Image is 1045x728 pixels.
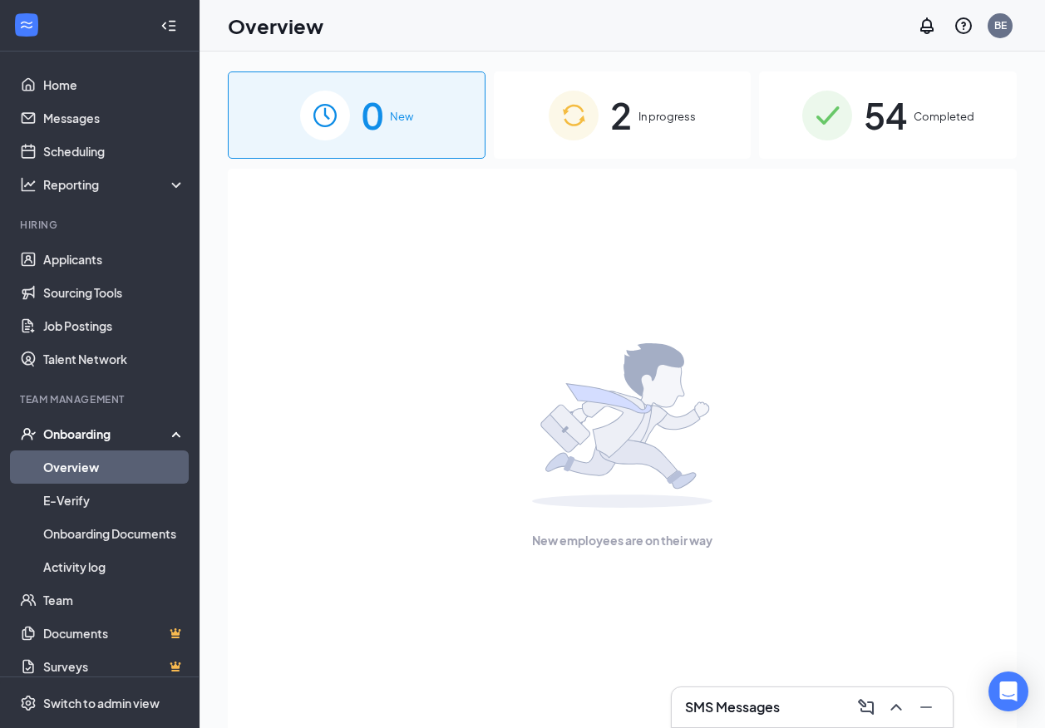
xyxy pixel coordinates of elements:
svg: Settings [20,695,37,711]
svg: Analysis [20,176,37,193]
h3: SMS Messages [685,698,780,716]
span: Completed [914,108,974,125]
a: Scheduling [43,135,185,168]
svg: Collapse [160,17,177,34]
span: 54 [864,86,907,144]
div: Onboarding [43,425,171,442]
span: 0 [362,86,383,144]
div: Team Management [20,392,182,406]
a: DocumentsCrown [43,617,185,650]
svg: UserCheck [20,425,37,442]
span: New [390,108,413,125]
svg: QuestionInfo [954,16,974,36]
a: Sourcing Tools [43,276,185,309]
a: Applicants [43,243,185,276]
div: Open Intercom Messenger [988,671,1028,711]
svg: ChevronUp [886,697,906,717]
a: Home [43,68,185,101]
a: Talent Network [43,342,185,376]
div: BE [994,18,1007,32]
a: Job Postings [43,309,185,342]
button: ChevronUp [883,694,909,721]
a: Onboarding Documents [43,517,185,550]
a: Messages [43,101,185,135]
button: ComposeMessage [853,694,880,721]
a: Team [43,583,185,617]
div: Reporting [43,176,186,193]
svg: WorkstreamLogo [18,17,35,33]
span: 2 [610,86,632,144]
span: New employees are on their way [532,531,712,549]
h1: Overview [228,12,323,40]
a: Overview [43,450,185,484]
a: Activity log [43,550,185,583]
a: SurveysCrown [43,650,185,683]
svg: Notifications [917,16,937,36]
svg: ComposeMessage [856,697,876,717]
div: Hiring [20,218,182,232]
svg: Minimize [916,697,936,717]
button: Minimize [913,694,939,721]
span: In progress [638,108,696,125]
div: Switch to admin view [43,695,160,711]
a: E-Verify [43,484,185,517]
